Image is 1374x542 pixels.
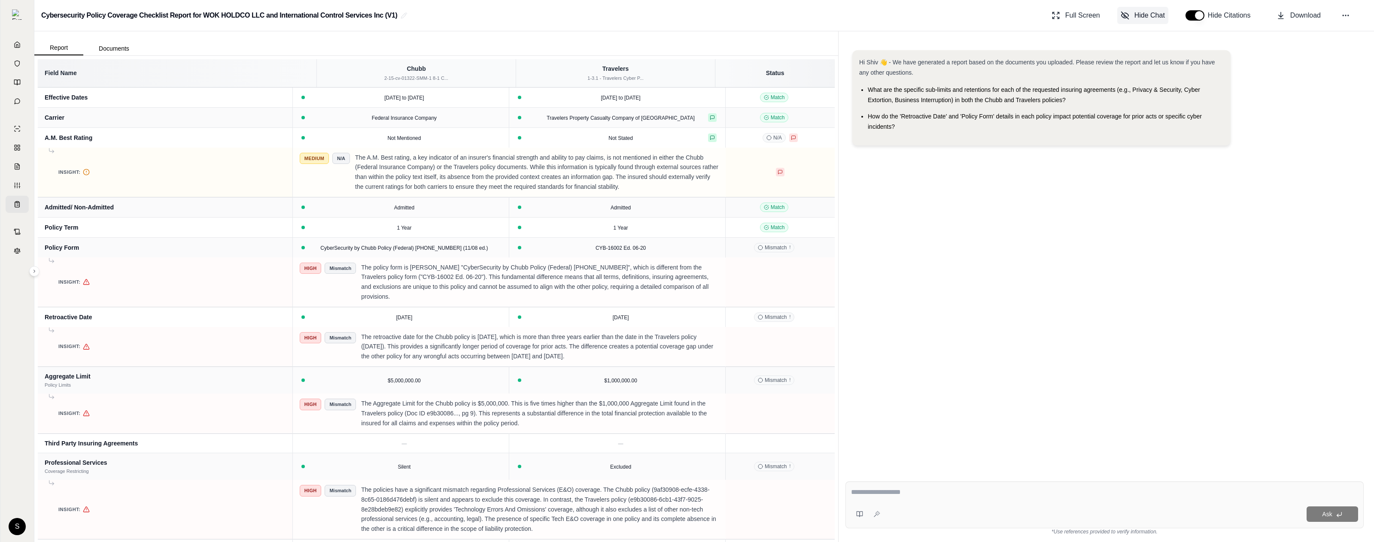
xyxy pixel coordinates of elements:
[610,464,631,470] span: Excluded
[789,377,790,384] span: !
[394,205,414,211] span: Admitted
[763,133,786,142] span: N/A
[789,463,790,470] span: !
[868,113,1202,130] span: How do the 'Retroactive Date' and 'Policy Form' details in each policy impact potential coverage ...
[325,263,356,274] span: Mismatch
[41,8,397,23] h2: Cybersecurity Policy Coverage Checklist Report for WOK HOLDCO LLC and International Control Servi...
[325,485,356,497] span: Mismatch
[12,9,22,20] img: Expand sidebar
[760,203,789,212] span: Match
[300,153,329,164] span: Medium
[547,115,695,121] span: Travelers Property Casualty Company of [GEOGRAPHIC_DATA]
[322,64,511,73] div: Chubb
[1273,7,1324,24] button: Download
[45,382,286,389] div: Policy Limits
[396,315,413,321] span: [DATE]
[322,75,511,82] div: 2-15-cv-01322-SMM-1 8-1 C...
[34,41,83,55] button: Report
[776,168,784,176] button: Negative feedback provided
[789,244,790,251] span: !
[300,399,322,410] span: High
[387,135,421,141] span: Not Mentioned
[754,312,794,322] span: Mismatch
[361,485,719,534] p: The policies have a significant mismatch regarding Professional Services (E&O) coverage. The Chub...
[58,410,80,417] span: Insight:
[1307,506,1358,522] button: Ask
[398,464,410,470] span: Silent
[45,113,286,122] div: Carrier
[1290,10,1321,21] span: Download
[1208,10,1256,21] span: Hide Citations
[6,93,29,110] a: Chat
[1117,7,1168,24] button: Hide Chat
[6,177,29,194] a: Custom Report
[45,458,286,467] div: Professional Services
[601,95,640,101] span: [DATE] to [DATE]
[6,158,29,175] a: Claim Coverage
[608,135,633,141] span: Not Stated
[715,59,835,87] th: Status
[754,462,794,471] span: Mismatch
[388,378,421,384] span: $5,000,000.00
[845,528,1364,535] div: *Use references provided to verify information.
[401,441,407,447] span: —
[38,59,317,87] th: Field Name
[300,263,322,274] span: High
[754,375,794,385] span: Mismatch
[604,378,637,384] span: $1,000,000.00
[45,243,286,252] div: Policy Form
[708,113,717,122] button: Positive feedback provided
[45,223,286,232] div: Policy Term
[332,153,350,164] span: N/A
[6,36,29,53] a: Home
[613,315,629,321] span: [DATE]
[58,279,80,286] span: Insight:
[6,120,29,137] a: Single Policy
[45,372,286,381] div: Aggregate Limit
[58,506,80,513] span: Insight:
[384,95,424,101] span: [DATE] to [DATE]
[618,441,623,447] span: —
[361,263,719,302] p: The policy form is [PERSON_NAME] "CyberSecurity by Chubb Policy (Federal) [PHONE_NUMBER]", which ...
[45,468,286,475] div: Coverage Restricting
[372,115,437,121] span: Federal Insurance Company
[9,6,26,23] button: Expand sidebar
[6,223,29,240] a: Contract Analysis
[45,133,286,142] div: A.M. Best Rating
[361,399,719,428] p: The Aggregate Limit for the Chubb policy is $5,000,000. This is five times higher than the $1,000...
[320,245,488,251] span: CyberSecurity by Chubb Policy (Federal) [PHONE_NUMBER] (11/08 ed.)
[300,485,322,497] span: High
[45,313,286,321] div: Retroactive Date
[300,332,322,344] span: High
[1065,10,1100,21] span: Full Screen
[760,113,789,122] span: Match
[6,242,29,259] a: Legal Search Engine
[325,332,356,344] span: Mismatch
[868,86,1200,103] span: What are the specific sub-limits and retentions for each of the requested insuring agreements (e....
[521,75,710,82] div: 1-3.1 - Travelers Cyber P...
[9,518,26,535] div: S
[614,225,628,231] span: 1 Year
[1048,7,1103,24] button: Full Screen
[6,55,29,72] a: Documents Vault
[789,133,798,142] button: Negative feedback provided
[397,225,411,231] span: 1 Year
[521,64,710,73] div: Travelers
[325,399,356,410] span: Mismatch
[1322,511,1332,518] span: Ask
[611,205,631,211] span: Admitted
[29,266,40,276] button: Expand sidebar
[355,153,719,192] p: The A.M. Best rating, a key indicator of an insurer's financial strength and ability to pay claim...
[58,343,80,350] span: Insight:
[45,439,286,448] div: Third Party Insuring Agreements
[6,196,29,213] a: Coverage Table
[58,169,80,176] span: Insight:
[760,93,789,102] span: Match
[859,59,1215,76] span: Hi Shiv 👋 - We have generated a report based on the documents you uploaded. Please review the rep...
[708,133,717,142] button: Positive feedback provided
[789,314,790,321] span: !
[6,139,29,156] a: Policy Comparisons
[83,42,145,55] button: Documents
[45,93,286,102] div: Effective Dates
[760,223,789,232] span: Match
